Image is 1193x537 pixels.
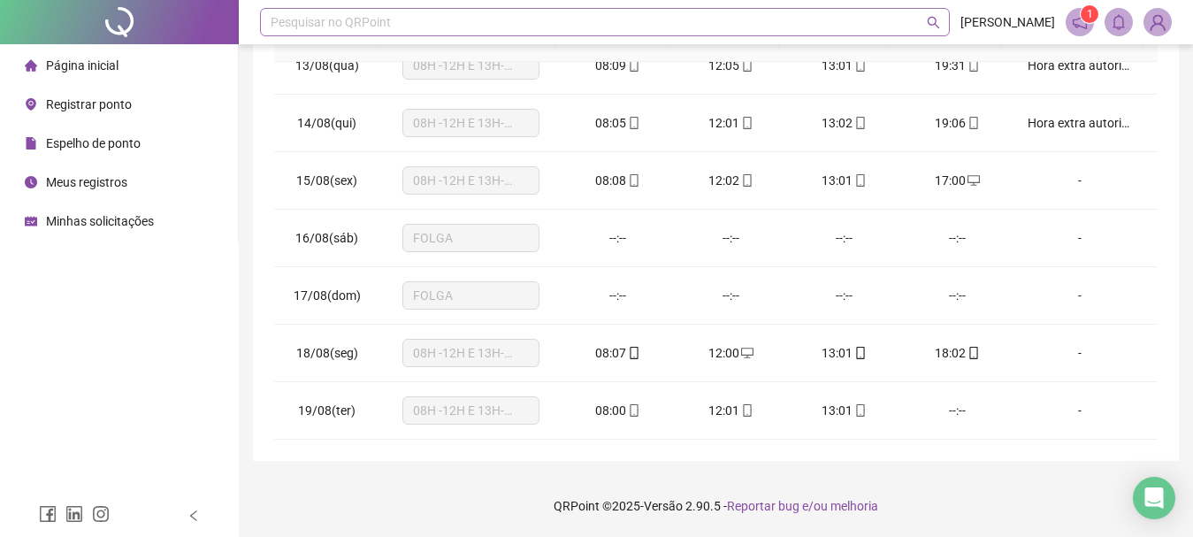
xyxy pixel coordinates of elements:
span: bell [1111,14,1127,30]
div: 17:00 [915,171,1000,190]
div: - [1028,401,1132,420]
div: 08:08 [576,171,661,190]
div: 13:01 [802,171,887,190]
div: 12:01 [689,113,774,133]
span: Espelho de ponto [46,136,141,150]
span: mobile [739,117,753,129]
span: 08H -12H E 13H-18H [413,52,529,79]
span: linkedin [65,505,83,523]
span: desktop [739,347,753,359]
span: mobile [853,174,867,187]
span: Versão [644,499,683,513]
span: Reportar bug e/ou melhoria [727,499,878,513]
span: mobile [853,117,867,129]
span: FOLGA [413,282,529,309]
span: mobile [853,404,867,417]
span: 08H -12H E 13H-18H [413,397,529,424]
span: schedule [25,215,37,227]
div: Hora extra autorizada [PERSON_NAME]. [1028,113,1132,133]
span: 08H -12H E 13H-18H [413,110,529,136]
footer: QRPoint © 2025 - 2.90.5 - [239,475,1193,537]
div: 13:02 [802,113,887,133]
span: home [25,59,37,72]
span: 15/08(sex) [296,173,357,188]
span: environment [25,98,37,111]
span: file [25,137,37,150]
div: 19:06 [915,113,1000,133]
div: --:-- [802,286,887,305]
span: notification [1072,14,1088,30]
div: 12:01 [689,401,774,420]
span: [PERSON_NAME] [960,12,1055,32]
span: 08H -12H E 13H-18H [413,340,529,366]
span: Meus registros [46,175,127,189]
div: --:-- [802,228,887,248]
span: mobile [739,59,753,72]
span: clock-circle [25,176,37,188]
span: mobile [966,117,980,129]
div: 18:02 [915,343,1000,363]
div: 08:00 [576,401,661,420]
div: --:-- [689,286,774,305]
div: 13:01 [802,401,887,420]
span: 08H -12H E 13H-17H [413,167,529,194]
div: --:-- [689,228,774,248]
div: - [1028,286,1132,305]
span: mobile [853,347,867,359]
span: 1 [1087,8,1093,20]
span: 17/08(dom) [294,288,361,303]
span: mobile [739,404,753,417]
div: 08:05 [576,113,661,133]
span: search [927,16,940,29]
div: 12:02 [689,171,774,190]
span: Minhas solicitações [46,214,154,228]
div: --:-- [915,401,1000,420]
div: 13:01 [802,56,887,75]
div: - [1028,343,1132,363]
div: --:-- [915,286,1000,305]
div: 19:31 [915,56,1000,75]
span: mobile [853,59,867,72]
span: Página inicial [46,58,119,73]
span: instagram [92,505,110,523]
span: 13/08(qua) [295,58,359,73]
div: 12:00 [689,343,774,363]
span: 18/08(seg) [296,346,358,360]
span: mobile [966,347,980,359]
img: 88729 [1144,9,1171,35]
span: 16/08(sáb) [295,231,358,245]
div: --:-- [915,228,1000,248]
div: 12:05 [689,56,774,75]
div: - [1028,228,1132,248]
div: Hora extra autorizada [PERSON_NAME]. [1028,56,1132,75]
span: mobile [739,174,753,187]
span: left [187,510,200,522]
span: 14/08(qui) [297,116,356,130]
div: --:-- [576,228,661,248]
span: mobile [626,174,640,187]
div: Open Intercom Messenger [1133,477,1175,519]
span: mobile [626,347,640,359]
div: 08:07 [576,343,661,363]
span: FOLGA [413,225,529,251]
span: mobile [626,59,640,72]
sup: 1 [1081,5,1098,23]
span: mobile [626,117,640,129]
div: - [1028,171,1132,190]
span: 19/08(ter) [298,403,356,418]
span: mobile [966,59,980,72]
span: Registrar ponto [46,97,132,111]
div: 08:09 [576,56,661,75]
div: 13:01 [802,343,887,363]
span: desktop [966,174,980,187]
span: mobile [626,404,640,417]
div: --:-- [576,286,661,305]
span: facebook [39,505,57,523]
